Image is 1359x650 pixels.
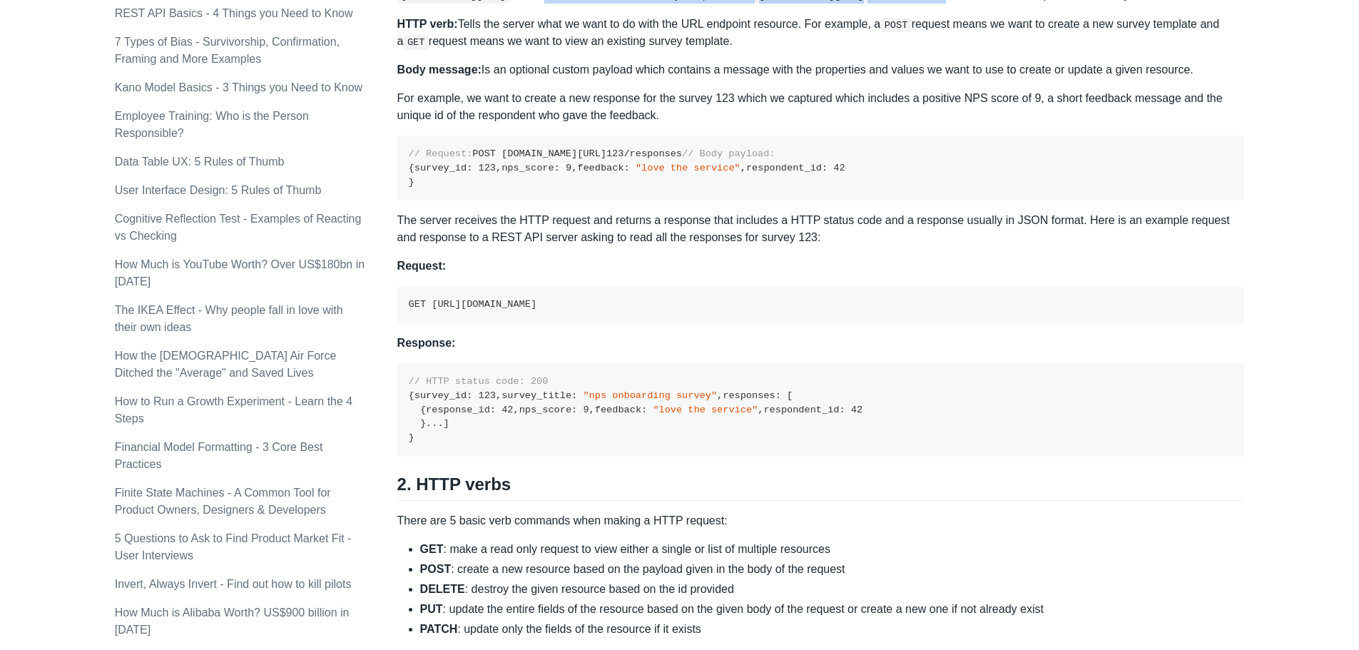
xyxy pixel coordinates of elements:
[479,163,496,173] span: 123
[409,163,414,173] span: {
[682,148,775,159] span: // Body payload:
[833,163,845,173] span: 42
[409,376,549,387] span: // HTTP status code: 200
[115,36,340,65] a: 7 Types of Bias - Survivorship, Confirmation, Framing and More Examples
[409,148,845,187] code: POST [DOMAIN_NAME][URL] /responses survey_id nps_score feedback respondent_id
[115,395,353,425] a: How to Run a Growth Experiment - Learn the 4 Steps
[490,405,496,415] span: :
[115,350,337,379] a: How the [DEMOGRAPHIC_DATA] Air Force Ditched the "Average" and Saved Lives
[115,606,350,636] a: How Much is Alibaba Worth? US$900 billion in [DATE]
[397,18,458,30] strong: HTTP verb:
[467,163,472,173] span: :
[880,18,912,32] code: POST
[115,213,362,242] a: Cognitive Reflection Test - Examples of Reacting vs Checking
[420,541,1245,558] li: : make a read only request to view either a single or list of multiple resources
[420,603,443,615] strong: PUT
[822,163,828,173] span: :
[566,163,571,173] span: 9
[115,304,343,333] a: The IKEA Effect - Why people fall in love with their own ideas
[404,35,429,49] code: GET
[636,163,740,173] span: "love the service"
[653,405,758,415] span: "love the service"
[420,561,1245,578] li: : create a new resource based on the payload given in the body of the request
[115,184,322,196] a: User Interface Design: 5 Rules of Thumb
[409,432,414,443] span: }
[496,163,502,173] span: ,
[787,390,793,401] span: [
[115,156,285,168] a: Data Table UX: 5 Rules of Thumb
[775,390,781,401] span: :
[740,163,746,173] span: ,
[583,405,589,415] span: 9
[397,16,1245,51] p: Tells the server what we want to do with the URL endpoint resource. For example, a request means ...
[115,532,352,562] a: 5 Questions to Ask to Find Product Market Fit - User Interviews
[444,418,449,429] span: ]
[409,299,536,310] code: GET [URL][DOMAIN_NAME]
[606,148,623,159] span: 123
[583,390,717,401] span: "nps onboarding survey"
[409,177,414,188] span: }
[420,563,452,575] strong: POST
[115,487,331,516] a: Finite State Machines - A Common Tool for Product Owners, Designers & Developers
[839,405,845,415] span: :
[758,405,763,415] span: ,
[571,405,577,415] span: :
[571,163,577,173] span: ,
[467,390,472,401] span: :
[496,390,502,401] span: ,
[420,543,444,555] strong: GET
[397,212,1245,246] p: The server receives the HTTP request and returns a response that includes a HTTP status code and ...
[589,405,595,415] span: ,
[641,405,647,415] span: :
[479,390,496,401] span: 123
[420,581,1245,598] li: : destroy the given resource based on the id provided
[502,405,513,415] span: 42
[514,405,519,415] span: ,
[409,376,863,443] code: survey_id survey_title responses response_id nps_score feedback respondent_id ...
[115,441,323,470] a: Financial Model Formatting - 3 Core Best Practices
[397,474,1245,501] h2: 2. HTTP verbs
[115,81,362,93] a: Kano Model Basics - 3 Things you Need to Know
[397,260,446,272] strong: Request:
[115,110,309,139] a: Employee Training: Who is the Person Responsible?
[397,64,482,76] strong: Body message:
[409,390,414,401] span: {
[115,578,352,590] a: Invert, Always Invert - Find out how to kill pilots
[397,337,456,349] strong: Response:
[420,621,1245,638] li: : update only the fields of the resource if it exists
[571,390,577,401] span: :
[420,601,1245,618] li: : update the entire fields of the resource based on the given body of the request or create a new...
[397,61,1245,78] p: Is an optional custom payload which contains a message with the properties and values we want to ...
[554,163,560,173] span: :
[851,405,862,415] span: 42
[420,405,426,415] span: {
[115,7,353,19] a: REST API Basics - 4 Things you Need to Know
[420,623,458,635] strong: PATCH
[115,258,365,288] a: How Much is YouTube Worth? Over US$180bn in [DATE]
[420,583,465,595] strong: DELETE
[717,390,723,401] span: ,
[420,418,426,429] span: }
[409,148,473,159] span: // Request:
[397,90,1245,124] p: For example, we want to create a new response for the survey 123 which we captured which includes...
[397,512,1245,529] p: There are 5 basic verb commands when making a HTTP request:
[624,163,630,173] span: :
